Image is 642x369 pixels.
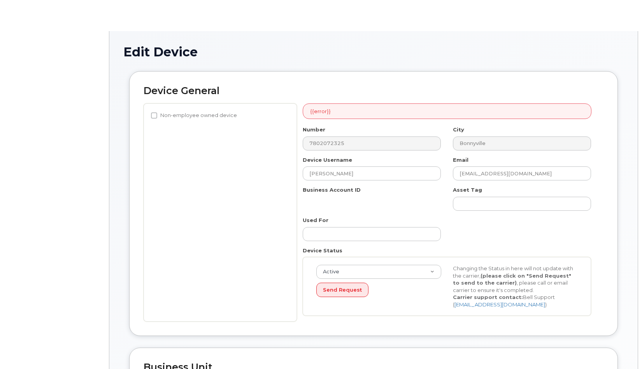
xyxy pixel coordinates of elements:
[303,247,342,254] label: Device Status
[303,186,361,194] label: Business Account ID
[144,86,603,96] h2: Device General
[123,45,624,59] h1: Edit Device
[316,283,368,297] button: Send Request
[453,156,468,164] label: Email
[151,111,237,120] label: Non-employee owned device
[453,294,523,300] strong: Carrier support contact:
[453,273,571,286] strong: (please click on "Send Request" to send to the carrier)
[453,126,464,133] label: City
[151,112,157,119] input: Non-employee owned device
[303,126,325,133] label: Number
[303,103,591,119] div: {{error}}
[447,265,584,308] div: Changing the Status in here will not update with the carrier, , please call or email carrier to e...
[303,217,328,224] label: Used For
[454,301,545,308] a: [EMAIL_ADDRESS][DOMAIN_NAME]
[303,156,352,164] label: Device Username
[453,186,482,194] label: Asset Tag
